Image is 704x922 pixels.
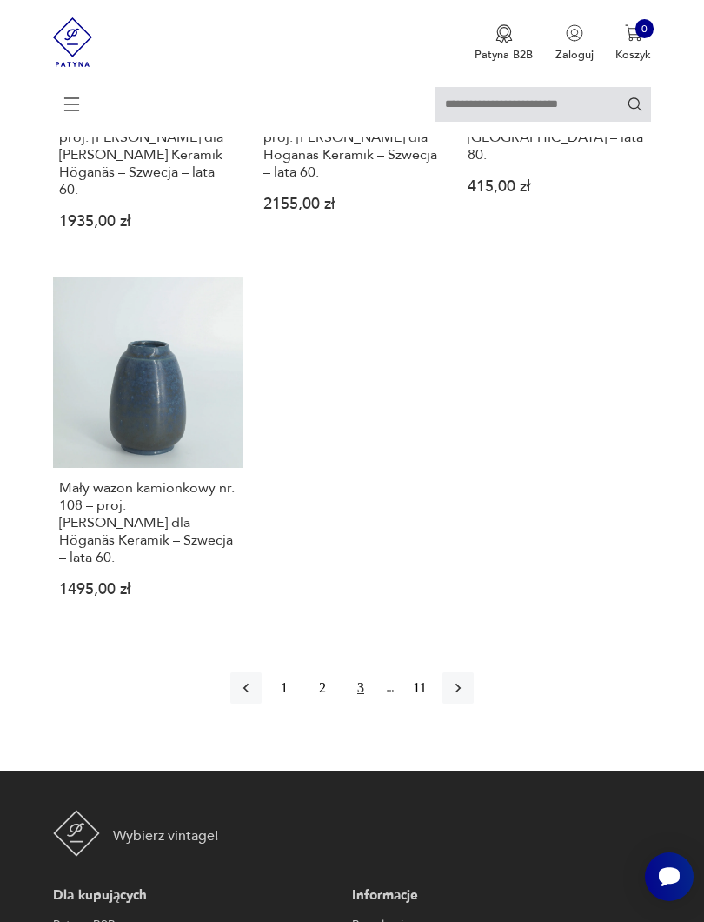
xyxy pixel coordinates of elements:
[59,584,236,597] p: 1495,00 zł
[352,885,644,906] p: Informacje
[269,672,300,704] button: 1
[468,94,645,164] h3: Wysoki wazon kamionkowy – Asa Selection – [GEOGRAPHIC_DATA] – lata 80.
[113,825,218,846] p: Wybierz vintage!
[555,24,594,63] button: Zaloguj
[475,24,533,63] a: Ikona medaluPatyna B2B
[615,47,651,63] p: Koszyk
[59,216,236,229] p: 1935,00 zł
[53,885,345,906] p: Dla kupujących
[59,94,236,198] h3: Komplet 4 brązowych wazonów ceramicznych – proj. [PERSON_NAME] dla [PERSON_NAME] Keramik Höganäs ...
[263,198,441,211] p: 2155,00 zł
[495,24,513,43] img: Ikona medalu
[59,479,236,566] h3: Mały wazon kamionkowy nr. 108 – proj. [PERSON_NAME] dla Höganäs Keramik – Szwecja – lata 60.
[645,852,694,901] iframe: Smartsupp widget button
[566,24,583,42] img: Ikonka użytkownika
[625,24,642,42] img: Ikona koszyka
[307,672,338,704] button: 2
[627,96,643,112] button: Szukaj
[53,810,100,857] img: Patyna - sklep z meblami i dekoracjami vintage
[615,24,651,63] button: 0Koszyk
[404,672,435,704] button: 11
[263,94,441,181] h3: Komplet 4 miodowych wazonów ceramicznych – proj. [PERSON_NAME] dla Höganäs Keramik – Szwecja – la...
[53,277,243,624] a: Mały wazon kamionkowy nr. 108 – proj. Gunnar Borg dla Höganäs Keramik – Szwecja – lata 60.Mały wa...
[475,47,533,63] p: Patyna B2B
[475,24,533,63] button: Patyna B2B
[345,672,376,704] button: 3
[555,47,594,63] p: Zaloguj
[635,19,654,38] div: 0
[468,181,645,194] p: 415,00 zł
